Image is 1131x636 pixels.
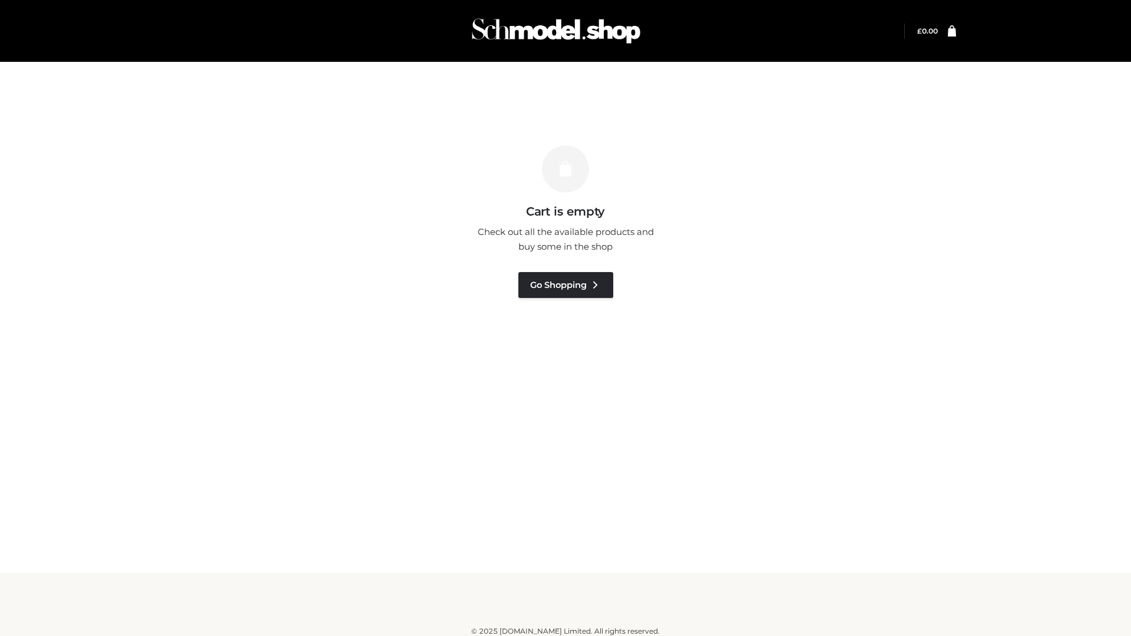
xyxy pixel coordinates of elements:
[201,204,930,218] h3: Cart is empty
[468,8,644,54] img: Schmodel Admin 964
[917,26,922,35] span: £
[518,272,613,298] a: Go Shopping
[917,26,938,35] a: £0.00
[917,26,938,35] bdi: 0.00
[471,224,660,254] p: Check out all the available products and buy some in the shop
